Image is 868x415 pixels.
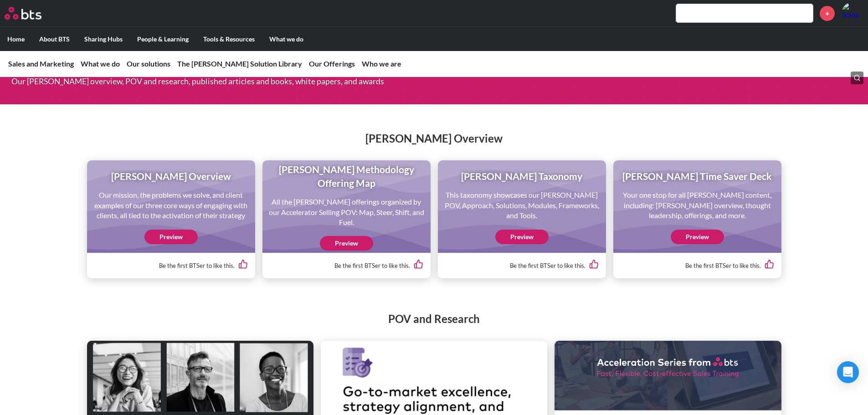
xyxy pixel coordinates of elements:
[5,7,58,20] a: Go home
[269,163,424,190] h1: [PERSON_NAME] Methodology Offering Map
[11,77,485,86] p: Our [PERSON_NAME] overview, POV and research, published articles and books, white papers, and awards
[32,27,77,51] label: About BTS
[127,59,170,68] a: Our solutions
[130,27,196,51] label: People & Learning
[444,190,600,220] p: This taxonomy showcases our [PERSON_NAME] POV, Approach, Solutions, Modules, Frameworks, and Tools.
[262,27,311,51] label: What we do
[445,253,599,278] div: Be the first BTSer to like this.
[196,27,262,51] label: Tools & Resources
[269,197,424,227] p: All the [PERSON_NAME] offerings organized by our Accelerator Selling POV: Map, Steer, Shift, and ...
[144,230,198,244] a: Preview
[842,2,863,24] a: Profile
[81,59,120,68] a: What we do
[444,169,600,183] h1: [PERSON_NAME] Taxonomy
[5,7,41,20] img: BTS Logo
[837,361,859,383] div: Open Intercom Messenger
[309,59,355,68] a: Our Offerings
[620,169,775,183] h1: [PERSON_NAME] Time Saver Deck
[93,169,249,183] h1: [PERSON_NAME] Overview
[671,230,724,244] a: Preview
[820,6,835,21] a: +
[621,253,774,278] div: Be the first BTSer to like this.
[77,27,130,51] label: Sharing Hubs
[620,190,775,220] p: Your one stop for all [PERSON_NAME] content, including: [PERSON_NAME] overview, thought leadershi...
[495,230,549,244] a: Preview
[320,236,373,251] a: Preview
[93,190,249,220] p: Our mission, the problems we solve, and client examples of our three core ways of engaging with c...
[177,59,302,68] a: The [PERSON_NAME] Solution Library
[270,253,423,278] div: Be the first BTSer to like this.
[362,59,401,68] a: Who we are
[842,2,863,24] img: Soma Zaaiman
[8,59,74,68] a: Sales and Marketing
[94,253,248,278] div: Be the first BTSer to like this.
